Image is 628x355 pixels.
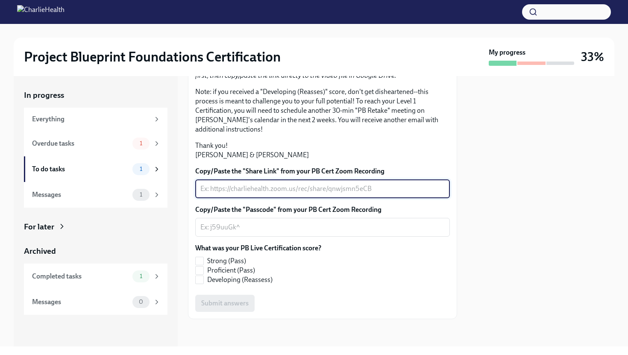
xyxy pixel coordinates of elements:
[195,205,450,214] label: Copy/Paste the "Passcode" from your PB Cert Zoom Recording
[581,49,604,65] h3: 33%
[135,140,147,147] span: 1
[32,139,129,148] div: Overdue tasks
[32,114,150,124] div: Everything
[207,266,255,275] span: Proficient (Pass)
[135,166,147,172] span: 1
[32,164,129,174] div: To do tasks
[207,275,273,285] span: Developing (Reassess)
[134,299,148,305] span: 0
[24,221,167,232] a: For later
[135,273,147,279] span: 1
[195,141,450,160] p: Thank you! [PERSON_NAME] & [PERSON_NAME]
[24,246,167,257] a: Archived
[24,156,167,182] a: To do tasks1
[24,131,167,156] a: Overdue tasks1
[24,48,281,65] h2: Project Blueprint Foundations Certification
[24,289,167,315] a: Messages0
[32,190,129,200] div: Messages
[24,221,54,232] div: For later
[207,256,246,266] span: Strong (Pass)
[17,5,65,19] img: CharlieHealth
[135,191,147,198] span: 1
[195,167,450,176] label: Copy/Paste the "Share Link" from your PB Cert Zoom Recording
[195,87,450,134] p: Note: if you received a "Developing (Reasses)" score, don't get disheartened--this process is mea...
[24,108,167,131] a: Everything
[24,264,167,289] a: Completed tasks1
[489,48,525,57] strong: My progress
[32,272,129,281] div: Completed tasks
[24,182,167,208] a: Messages1
[32,297,129,307] div: Messages
[195,244,321,253] label: What was your PB Live Certification score?
[24,90,167,101] a: In progress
